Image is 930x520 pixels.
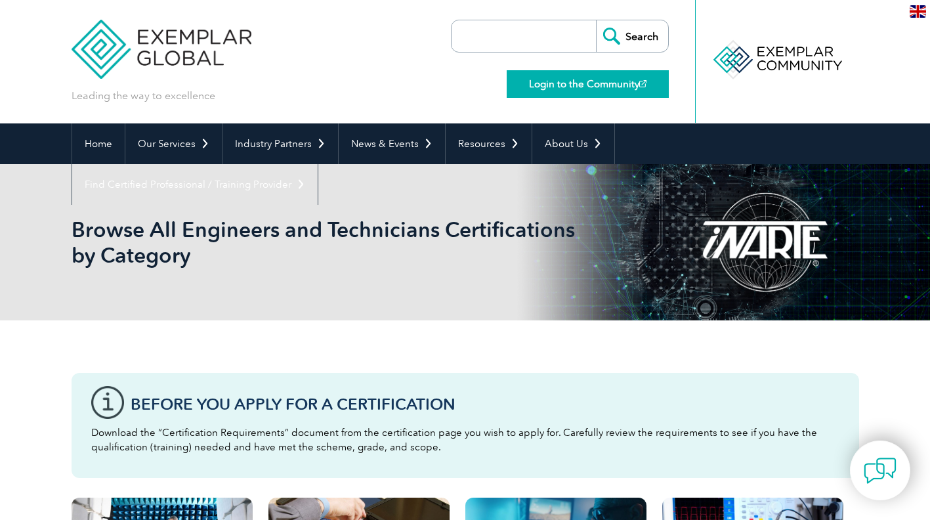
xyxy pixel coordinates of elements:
a: Home [72,123,125,164]
a: Resources [446,123,532,164]
h3: Before You Apply For a Certification [131,396,839,412]
input: Search [596,20,668,52]
h1: Browse All Engineers and Technicians Certifications by Category [72,217,576,268]
a: About Us [532,123,614,164]
a: Find Certified Professional / Training Provider [72,164,318,205]
a: Industry Partners [222,123,338,164]
a: News & Events [339,123,445,164]
a: Login to the Community [507,70,669,98]
img: open_square.png [639,80,646,87]
img: en [910,5,926,18]
p: Download the “Certification Requirements” document from the certification page you wish to apply ... [91,425,839,454]
a: Our Services [125,123,222,164]
p: Leading the way to excellence [72,89,215,103]
img: contact-chat.png [864,454,897,487]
